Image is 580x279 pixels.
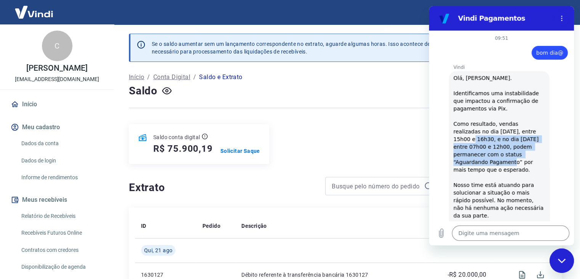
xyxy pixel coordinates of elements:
[199,73,242,82] p: Saldo e Extrato
[144,247,172,254] span: Qui, 21 ago
[147,73,150,82] p: /
[241,271,420,279] p: Débito referente à transferência bancária 1630127
[18,170,105,185] a: Informe de rendimentos
[332,180,421,192] input: Busque pelo número do pedido
[220,147,260,155] a: Solicitar Saque
[153,143,213,155] h5: R$ 75.900,19
[129,83,157,99] h4: Saldo
[153,133,200,141] p: Saldo conta digital
[141,271,190,279] p: 1630127
[18,136,105,151] a: Dados da conta
[129,73,144,82] a: Início
[241,222,267,230] p: Descrição
[152,40,466,55] p: Se o saldo aumentar sem um lançamento correspondente no extrato, aguarde algumas horas. Isso acon...
[153,73,190,82] a: Conta Digital
[18,225,105,241] a: Recebíveis Futuros Online
[26,64,87,72] p: [PERSON_NAME]
[9,96,105,113] a: Início
[18,242,105,258] a: Contratos com credores
[5,219,20,235] button: Carregar arquivo
[193,73,196,82] p: /
[129,180,316,195] h4: Extrato
[9,191,105,208] button: Meus recebíveis
[18,153,105,169] a: Dados de login
[15,75,99,83] p: [EMAIL_ADDRESS][DOMAIN_NAME]
[9,0,59,24] img: Vindi
[141,222,146,230] p: ID
[202,222,220,230] p: Pedido
[18,259,105,275] a: Disponibilização de agenda
[543,5,571,19] button: Sair
[42,31,72,61] div: C
[429,6,574,245] iframe: Janela de mensagens
[24,69,116,274] span: Olá, [PERSON_NAME]. Identificamos uma instabilidade que impactou a confirmação de pagamentos via ...
[9,119,105,136] button: Meu cadastro
[549,248,574,273] iframe: Botão para abrir a janela de mensagens, conversa em andamento
[18,208,105,224] a: Relatório de Recebíveis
